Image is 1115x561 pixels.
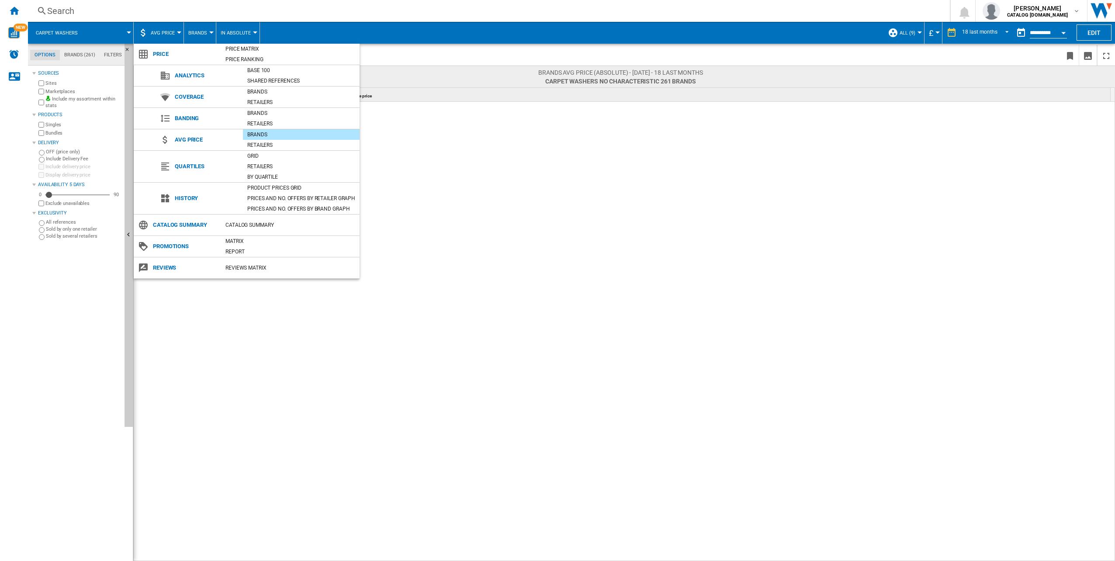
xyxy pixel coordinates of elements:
div: Matrix [221,237,360,246]
div: REVIEWS Matrix [221,263,360,272]
div: Price Matrix [221,45,360,53]
div: Product prices grid [243,184,360,192]
div: Retailers [243,141,360,149]
span: Avg price [170,134,243,146]
span: Quartiles [170,160,243,173]
div: Price Ranking [221,55,360,64]
div: Brands [243,87,360,96]
div: By quartile [243,173,360,181]
span: Reviews [149,262,221,274]
div: Shared references [243,76,360,85]
span: Catalog Summary [149,219,221,231]
div: Retailers [243,162,360,171]
div: Grid [243,152,360,160]
span: Promotions [149,240,221,253]
div: Retailers [243,119,360,128]
div: Base 100 [243,66,360,75]
span: Price [149,48,221,60]
span: History [170,192,243,204]
div: Retailers [243,98,360,107]
div: Prices and No. offers by retailer graph [243,194,360,203]
div: Prices and No. offers by brand graph [243,204,360,213]
div: Report [221,247,360,256]
div: Brands [243,130,360,139]
span: Banding [170,112,243,125]
span: Coverage [170,91,243,103]
span: Analytics [170,69,243,82]
div: Catalog Summary [221,221,360,229]
div: Brands [243,109,360,118]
